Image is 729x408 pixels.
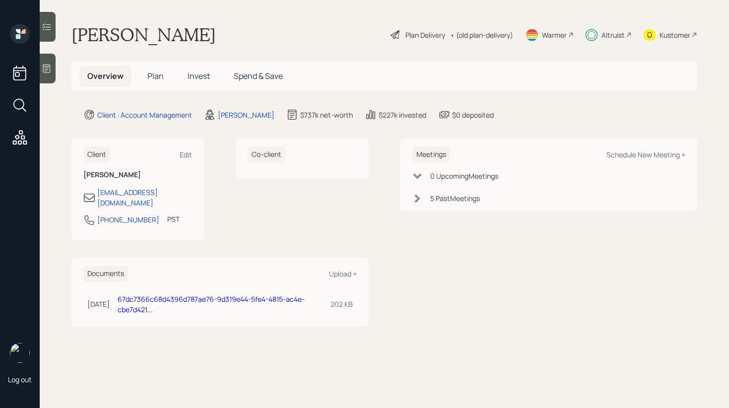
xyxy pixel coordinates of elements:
[542,30,567,40] div: Warmer
[430,193,480,204] div: 5 Past Meeting s
[331,299,353,309] div: 202 KB
[71,24,216,46] h1: [PERSON_NAME]
[450,30,513,40] div: • (old plan-delivery)
[329,269,357,278] div: Upload +
[83,266,128,282] h6: Documents
[188,70,210,81] span: Invest
[452,110,494,120] div: $0 deposited
[87,299,110,309] div: [DATE]
[180,150,192,159] div: Edit
[83,171,192,179] h6: [PERSON_NAME]
[147,70,164,81] span: Plan
[234,70,283,81] span: Spend & Save
[379,110,426,120] div: $227k invested
[118,294,305,314] a: 67dc7366c68d4396d787ae76-9d319e44-5fe4-4815-ac4e-cbe7d421...
[300,110,353,120] div: $737k net-worth
[248,146,285,163] h6: Co-client
[97,214,159,225] div: [PHONE_NUMBER]
[10,343,30,363] img: retirable_logo.png
[97,110,192,120] div: Client · Account Management
[218,110,274,120] div: [PERSON_NAME]
[405,30,445,40] div: Plan Delivery
[83,146,110,163] h6: Client
[97,187,192,208] div: [EMAIL_ADDRESS][DOMAIN_NAME]
[601,30,625,40] div: Altruist
[660,30,690,40] div: Kustomer
[8,375,32,384] div: Log out
[430,171,498,181] div: 0 Upcoming Meeting s
[87,70,124,81] span: Overview
[412,146,450,163] h6: Meetings
[167,214,180,224] div: PST
[606,150,685,159] div: Schedule New Meeting +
